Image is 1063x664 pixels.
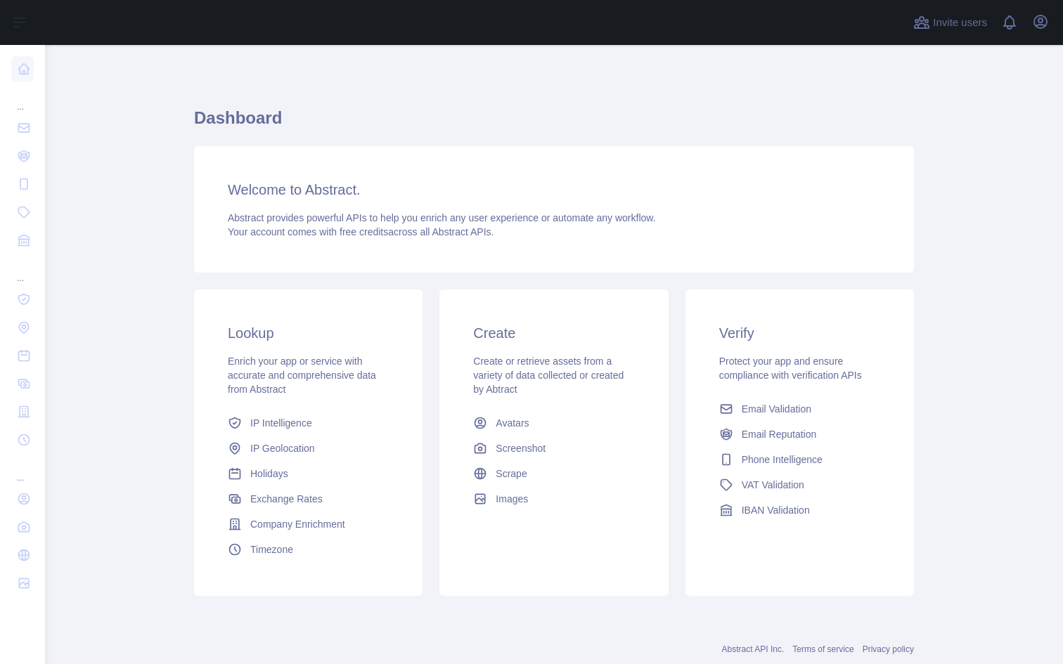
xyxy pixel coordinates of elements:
[468,436,640,461] a: Screenshot
[228,212,656,223] span: Abstract provides powerful APIs to help you enrich any user experience or automate any workflow.
[719,356,862,381] span: Protect your app and ensure compliance with verification APIs
[222,486,394,512] a: Exchange Rates
[228,323,389,343] h3: Lookup
[468,461,640,486] a: Scrape
[228,226,494,237] span: Your account comes with across all Abstract APIs.
[222,537,394,562] a: Timezone
[222,461,394,486] a: Holidays
[222,512,394,537] a: Company Enrichment
[473,323,634,343] h3: Create
[714,447,886,472] a: Phone Intelligence
[742,402,811,416] span: Email Validation
[250,416,312,430] span: IP Intelligence
[496,492,528,506] span: Images
[742,427,817,441] span: Email Reputation
[496,467,527,481] span: Scrape
[719,323,880,343] h3: Verify
[340,226,388,237] span: free credits
[863,644,914,654] a: Privacy policy
[742,478,804,492] span: VAT Validation
[714,422,886,447] a: Email Reputation
[473,356,624,395] span: Create or retrieve assets from a variety of data collected or created by Abtract
[11,84,34,112] div: ...
[222,410,394,436] a: IP Intelligence
[250,441,315,455] span: IP Geolocation
[222,436,394,461] a: IP Geolocation
[11,256,34,284] div: ...
[714,396,886,422] a: Email Validation
[933,15,987,31] span: Invite users
[714,472,886,497] a: VAT Validation
[714,497,886,523] a: IBAN Validation
[742,453,823,467] span: Phone Intelligence
[722,644,785,654] a: Abstract API Inc.
[250,542,293,556] span: Timezone
[11,455,34,483] div: ...
[468,486,640,512] a: Images
[250,467,288,481] span: Holidays
[250,517,345,531] span: Company Enrichment
[496,441,546,455] span: Screenshot
[496,416,529,430] span: Avatars
[468,410,640,436] a: Avatars
[228,356,376,395] span: Enrich your app or service with accurate and comprehensive data from Abstract
[250,492,323,506] span: Exchange Rates
[742,503,810,517] span: IBAN Validation
[910,11,990,34] button: Invite users
[228,180,880,200] h3: Welcome to Abstract.
[792,644,853,654] a: Terms of service
[194,107,914,141] h1: Dashboard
